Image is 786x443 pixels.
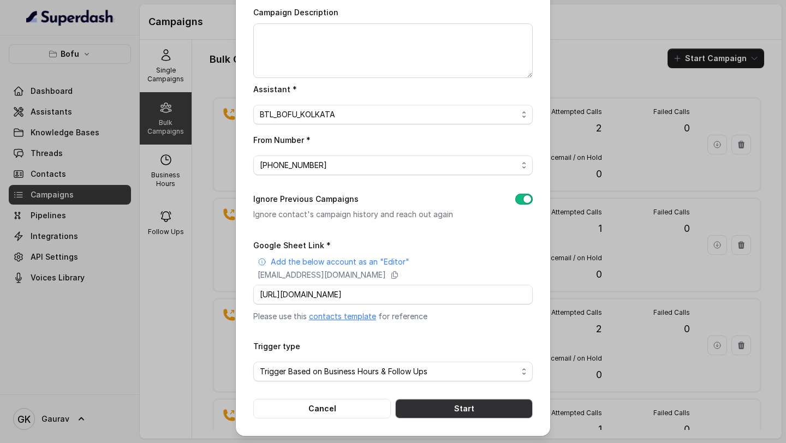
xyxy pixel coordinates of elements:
label: Campaign Description [253,8,338,17]
span: BTL_BOFU_KOLKATA [260,108,517,121]
button: [PHONE_NUMBER] [253,155,533,175]
button: BTL_BOFU_KOLKATA [253,105,533,124]
button: Cancel [253,399,391,418]
span: Trigger Based on Business Hours & Follow Ups [260,365,517,378]
button: Trigger Based on Business Hours & Follow Ups [253,362,533,381]
label: From Number * [253,135,311,145]
label: Google Sheet Link * [253,241,331,250]
a: contacts template [309,312,376,321]
span: [PHONE_NUMBER] [260,159,517,172]
p: [EMAIL_ADDRESS][DOMAIN_NAME] [258,270,386,280]
button: Start [395,399,533,418]
p: Ignore contact's campaign history and reach out again [253,208,498,221]
p: Add the below account as an "Editor" [271,256,409,267]
p: Please use this for reference [253,311,533,322]
label: Trigger type [253,342,300,351]
label: Assistant * [253,85,297,94]
label: Ignore Previous Campaigns [253,193,359,206]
